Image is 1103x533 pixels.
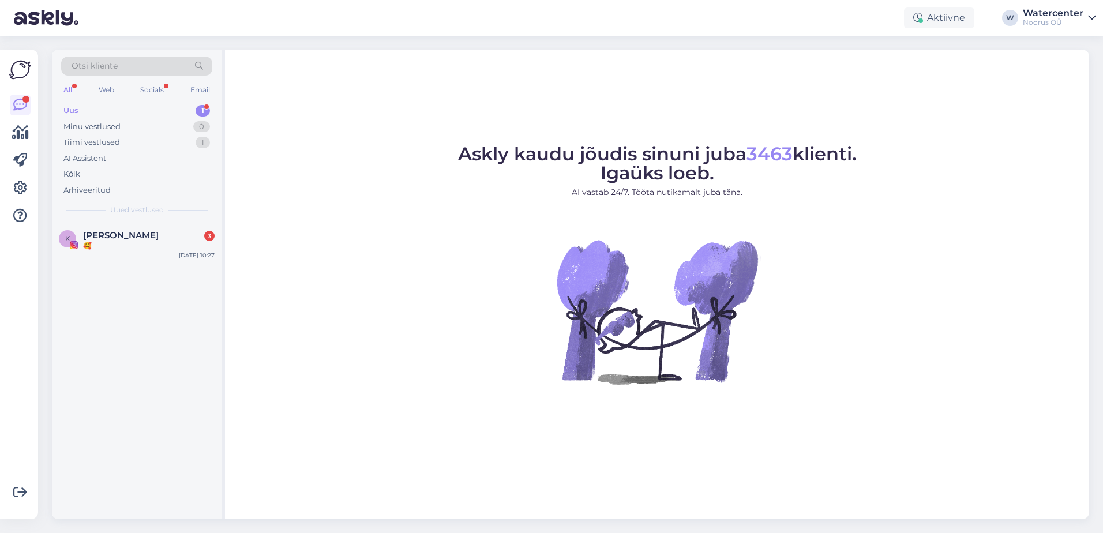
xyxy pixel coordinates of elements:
[1023,9,1096,27] a: WatercenterNoorus OÜ
[193,121,210,133] div: 0
[1023,18,1083,27] div: Noorus OÜ
[96,82,117,97] div: Web
[61,82,74,97] div: All
[83,241,215,251] div: 🥰
[904,7,974,28] div: Aktiivne
[746,142,793,165] span: 3463
[196,137,210,148] div: 1
[83,230,159,241] span: Kristin Kerro
[188,82,212,97] div: Email
[72,60,118,72] span: Otsi kliente
[204,231,215,241] div: 3
[65,234,70,243] span: K
[138,82,166,97] div: Socials
[63,153,106,164] div: AI Assistent
[63,137,120,148] div: Tiimi vestlused
[63,185,111,196] div: Arhiveeritud
[1002,10,1018,26] div: W
[196,105,210,117] div: 1
[1023,9,1083,18] div: Watercenter
[553,208,761,415] img: No Chat active
[110,205,164,215] span: Uued vestlused
[458,142,857,184] span: Askly kaudu jõudis sinuni juba klienti. Igaüks loeb.
[9,59,31,81] img: Askly Logo
[179,251,215,260] div: [DATE] 10:27
[63,121,121,133] div: Minu vestlused
[458,186,857,198] p: AI vastab 24/7. Tööta nutikamalt juba täna.
[63,168,80,180] div: Kõik
[63,105,78,117] div: Uus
